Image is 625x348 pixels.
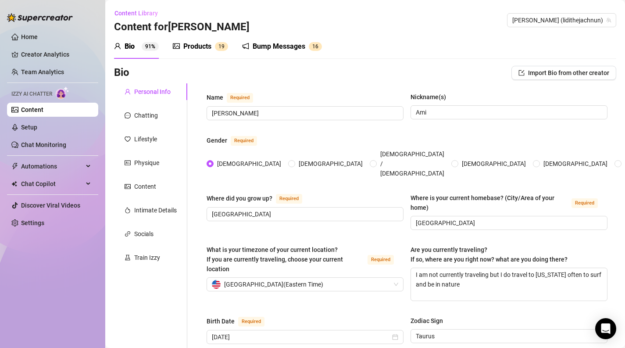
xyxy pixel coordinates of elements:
[242,43,249,50] span: notification
[207,135,267,146] label: Gender
[173,43,180,50] span: picture
[125,136,131,142] span: heart
[276,194,302,204] span: Required
[528,69,609,76] span: Import Bio from other creator
[315,43,318,50] span: 6
[125,41,135,52] div: Bio
[207,92,263,103] label: Name
[134,205,177,215] div: Intimate Details
[416,218,600,228] input: Where is your current homebase? (City/Area of your home)
[411,193,607,212] label: Where is your current homebase? (City/Area of your home)
[125,207,131,213] span: fire
[125,112,131,118] span: message
[21,68,64,75] a: Team Analytics
[134,87,171,97] div: Personal Info
[21,159,83,173] span: Automations
[56,86,69,99] img: AI Chatter
[511,66,616,80] button: Import Bio from other creator
[214,159,285,169] span: [DEMOGRAPHIC_DATA]
[411,92,446,102] div: Nickname(s)
[416,330,602,343] span: Taurus
[571,198,598,208] span: Required
[253,41,305,52] div: Bump Messages
[224,278,323,291] span: [GEOGRAPHIC_DATA] ( Eastern Time )
[134,158,159,168] div: Physique
[458,159,529,169] span: [DEMOGRAPHIC_DATA]
[21,106,43,113] a: Content
[212,209,396,219] input: Where did you grow up?
[238,317,264,326] span: Required
[21,124,37,131] a: Setup
[134,253,160,262] div: Train Izzy
[125,160,131,166] span: idcard
[207,136,227,145] div: Gender
[512,14,611,27] span: Amanda (lidithejachnun)
[215,42,228,51] sup: 19
[411,193,568,212] div: Where is your current homebase? (City/Area of your home)
[207,316,274,326] label: Birth Date
[114,66,129,80] h3: Bio
[312,43,315,50] span: 1
[231,136,257,146] span: Required
[368,255,394,265] span: Required
[7,13,73,22] img: logo-BBDzfeDw.svg
[212,280,221,289] img: us
[392,334,398,340] span: close-circle
[411,246,568,263] span: Are you currently traveling? If so, where are you right now? what are you doing there?
[212,332,390,342] input: Birth Date
[416,108,600,117] input: Nickname(s)
[11,90,52,98] span: Izzy AI Chatter
[21,219,44,226] a: Settings
[207,316,235,326] div: Birth Date
[134,229,154,239] div: Socials
[595,318,616,339] div: Open Intercom Messenger
[207,246,343,273] span: What is your timezone of your current location? If you are currently traveling, choose your curre...
[11,181,17,187] img: Chat Copilot
[125,89,131,95] span: user
[142,42,159,51] sup: 91%
[21,177,83,191] span: Chat Copilot
[125,255,131,261] span: experiment
[411,316,449,326] label: Zodiac Sign
[134,111,158,120] div: Chatting
[207,193,312,204] label: Where did you grow up?
[11,163,18,170] span: thunderbolt
[295,159,366,169] span: [DEMOGRAPHIC_DATA]
[114,20,250,34] h3: Content for [PERSON_NAME]
[134,134,157,144] div: Lifestyle
[411,316,443,326] div: Zodiac Sign
[21,33,38,40] a: Home
[606,18,611,23] span: team
[218,43,221,50] span: 1
[125,183,131,190] span: picture
[411,268,607,301] textarea: I am not currently traveling but I do travel to [US_STATE] often to surf and be in nature
[114,10,158,17] span: Content Library
[207,194,272,203] div: Where did you grow up?
[377,149,448,178] span: [DEMOGRAPHIC_DATA] / [DEMOGRAPHIC_DATA]
[183,41,211,52] div: Products
[227,93,253,103] span: Required
[21,202,80,209] a: Discover Viral Videos
[125,231,131,237] span: link
[21,141,66,148] a: Chat Monitoring
[114,6,165,20] button: Content Library
[540,159,611,169] span: [DEMOGRAPHIC_DATA]
[309,42,322,51] sup: 16
[134,182,156,191] div: Content
[518,70,525,76] span: import
[207,93,223,102] div: Name
[212,108,396,118] input: Name
[114,43,121,50] span: user
[21,47,91,61] a: Creator Analytics
[411,92,452,102] label: Nickname(s)
[221,43,225,50] span: 9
